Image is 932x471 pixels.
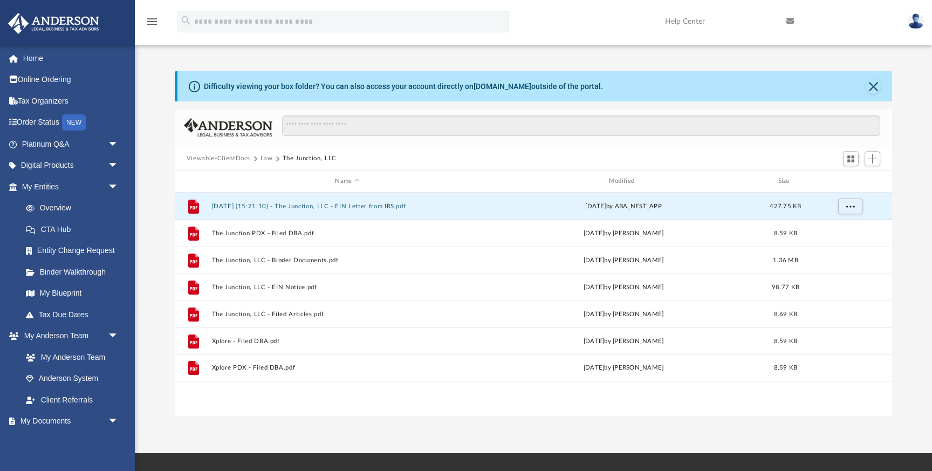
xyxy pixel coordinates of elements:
[764,176,807,186] div: Size
[108,325,129,347] span: arrow_drop_down
[211,257,483,264] button: The Junction, LLC - Binder Documents.pdf
[211,284,483,291] button: The Junction, LLC - EIN Notice.pdf
[488,282,759,292] div: [DATE] by [PERSON_NAME]
[8,155,135,176] a: Digital Productsarrow_drop_down
[15,261,135,283] a: Binder Walkthrough
[488,176,759,186] div: Modified
[175,193,892,417] div: grid
[773,338,797,344] span: 8.59 KB
[146,15,159,28] i: menu
[15,432,124,453] a: Box
[772,284,799,290] span: 98.77 KB
[211,364,483,371] button: Xplore PDX - Filed DBA.pdf
[8,69,135,91] a: Online Ordering
[180,15,192,26] i: search
[108,155,129,177] span: arrow_drop_down
[773,230,797,236] span: 8.59 KB
[211,176,483,186] div: Name
[488,363,759,373] div: [DATE] by [PERSON_NAME]
[8,133,135,155] a: Platinum Q&Aarrow_drop_down
[773,365,797,371] span: 8.59 KB
[15,197,135,219] a: Overview
[108,133,129,155] span: arrow_drop_down
[773,311,797,317] span: 8.69 KB
[866,79,881,94] button: Close
[180,176,207,186] div: id
[474,82,531,91] a: [DOMAIN_NAME]
[488,255,759,265] div: [DATE] by [PERSON_NAME]
[8,176,135,197] a: My Entitiesarrow_drop_down
[15,240,135,262] a: Entity Change Request
[770,203,801,209] span: 427.75 KB
[8,47,135,69] a: Home
[261,154,273,163] button: Law
[15,389,129,411] a: Client Referrals
[108,176,129,198] span: arrow_drop_down
[211,338,483,345] button: Xplore - Filed DBA.pdf
[488,201,759,211] div: [DATE] by ABA_NEST_APP
[211,203,483,210] button: [DATE] (15:21:10) - The Junction, LLC - EIN Letter from IRS.pdf
[8,325,129,347] a: My Anderson Teamarrow_drop_down
[146,21,159,28] a: menu
[838,198,862,214] button: More options
[15,368,129,390] a: Anderson System
[488,309,759,319] div: [DATE] by [PERSON_NAME]
[8,90,135,112] a: Tax Organizers
[773,257,798,263] span: 1.36 MB
[283,154,337,163] button: The Junction, LLC
[108,411,129,433] span: arrow_drop_down
[865,151,881,166] button: Add
[282,115,881,136] input: Search files and folders
[204,81,603,92] div: Difficulty viewing your box folder? You can also access your account directly on outside of the p...
[8,112,135,134] a: Order StatusNEW
[211,230,483,237] button: The Junction PDX - Filed DBA.pdf
[62,114,86,131] div: NEW
[187,154,250,163] button: Viewable-ClientDocs
[488,336,759,346] div: [DATE] by [PERSON_NAME]
[5,13,102,34] img: Anderson Advisors Platinum Portal
[843,151,859,166] button: Switch to Grid View
[211,311,483,318] button: The Junction, LLC - Filed Articles.pdf
[15,283,129,304] a: My Blueprint
[15,346,124,368] a: My Anderson Team
[15,219,135,240] a: CTA Hub
[908,13,924,29] img: User Pic
[812,176,887,186] div: id
[488,228,759,238] div: [DATE] by [PERSON_NAME]
[8,411,129,432] a: My Documentsarrow_drop_down
[15,304,135,325] a: Tax Due Dates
